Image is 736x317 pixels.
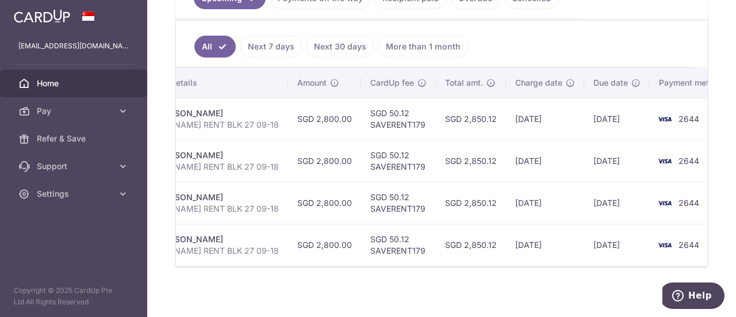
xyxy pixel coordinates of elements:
span: Charge date [515,77,562,89]
span: Due date [593,77,628,89]
td: SGD 2,800.00 [288,182,361,224]
img: Bank Card [653,154,676,168]
img: Bank Card [653,238,676,252]
td: SGD 2,850.12 [436,98,506,140]
iframe: Opens a widget where you can find more information [662,282,724,311]
td: SGD 50.12 SAVERENT179 [361,224,436,266]
p: [PERSON_NAME] RENT BLK 27 09-18 [135,119,279,131]
a: More than 1 month [378,36,468,58]
td: [DATE] [584,182,650,224]
span: 2644 [678,114,699,124]
span: CardUp fee [370,77,414,89]
td: SGD 2,800.00 [288,98,361,140]
span: Home [37,78,113,89]
span: 2644 [678,198,699,208]
td: SGD 50.12 SAVERENT179 [361,140,436,182]
a: Next 7 days [240,36,302,58]
td: [DATE] [584,98,650,140]
a: All [194,36,236,58]
span: Refer & Save [37,133,113,144]
span: Settings [37,188,113,200]
td: [DATE] [584,140,650,182]
p: [PERSON_NAME] RENT BLK 27 09-18 [135,203,279,215]
p: [PERSON_NAME] RENT BLK 27 09-18 [135,245,279,257]
td: SGD 2,800.00 [288,224,361,266]
div: Rent. [PERSON_NAME] [135,192,279,203]
td: [DATE] [506,98,584,140]
span: Amount [297,77,327,89]
span: Pay [37,105,113,117]
td: SGD 2,850.12 [436,224,506,266]
td: [DATE] [506,182,584,224]
p: [PERSON_NAME] RENT BLK 27 09-18 [135,161,279,173]
div: Rent. [PERSON_NAME] [135,234,279,245]
span: 2644 [678,156,699,166]
th: Payment details [126,68,288,98]
td: [DATE] [506,224,584,266]
td: [DATE] [584,224,650,266]
td: [DATE] [506,140,584,182]
td: SGD 2,850.12 [436,182,506,224]
img: Bank Card [653,196,676,210]
td: SGD 50.12 SAVERENT179 [361,98,436,140]
td: SGD 2,850.12 [436,140,506,182]
span: Total amt. [445,77,483,89]
div: Rent. [PERSON_NAME] [135,150,279,161]
td: SGD 50.12 SAVERENT179 [361,182,436,224]
td: SGD 2,800.00 [288,140,361,182]
a: Next 30 days [306,36,374,58]
img: Bank Card [653,112,676,126]
p: [EMAIL_ADDRESS][DOMAIN_NAME] [18,40,129,52]
div: Rent. [PERSON_NAME] [135,108,279,119]
img: CardUp [14,9,70,23]
span: 2644 [678,240,699,250]
span: Support [37,161,113,172]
